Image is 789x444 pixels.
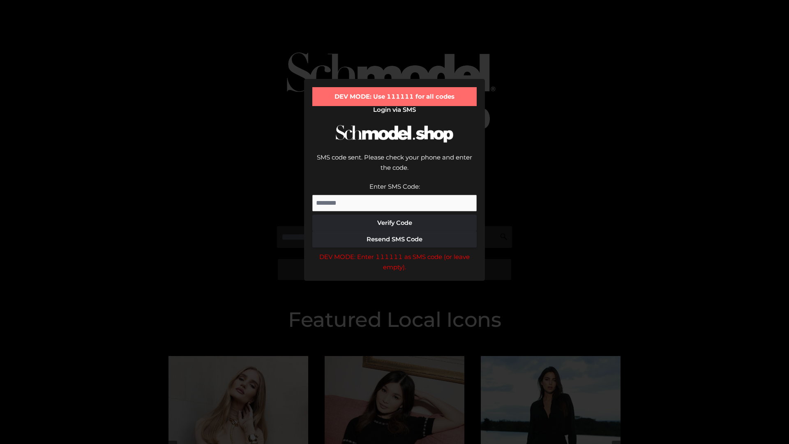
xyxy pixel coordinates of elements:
[312,87,477,106] div: DEV MODE: Use 111111 for all codes
[369,183,420,190] label: Enter SMS Code:
[312,215,477,231] button: Verify Code
[312,231,477,247] button: Resend SMS Code
[333,118,456,150] img: Schmodel Logo
[312,152,477,181] div: SMS code sent. Please check your phone and enter the code.
[312,106,477,113] h2: Login via SMS
[312,252,477,273] div: DEV MODE: Enter 111111 as SMS code (or leave empty).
